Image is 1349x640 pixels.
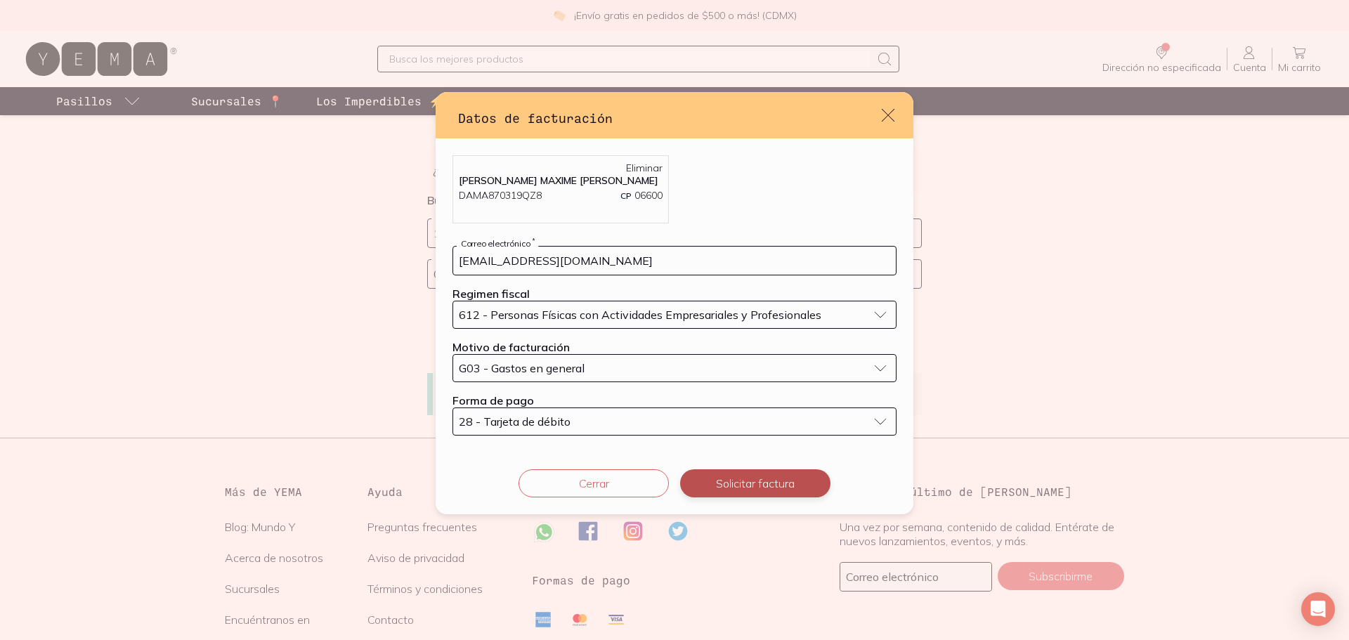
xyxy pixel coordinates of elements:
span: 612 - Personas Físicas con Actividades Empresariales y Profesionales [459,309,821,320]
p: DAMA870319QZ8 [459,188,542,203]
label: Correo electrónico [457,238,538,249]
label: Forma de pago [452,393,534,407]
div: default [436,92,913,514]
button: 612 - Personas Físicas con Actividades Empresariales y Profesionales [452,301,897,329]
button: Solicitar factura [680,469,830,497]
a: Eliminar [626,162,663,174]
button: 28 - Tarjeta de débito [452,407,897,436]
span: 28 - Tarjeta de débito [459,416,571,427]
h3: Datos de facturación [458,109,880,127]
button: G03 - Gastos en general [452,354,897,382]
p: 06600 [620,188,663,203]
button: Cerrar [519,469,669,497]
p: [PERSON_NAME] MAXIME [PERSON_NAME] [459,174,663,187]
span: CP [620,190,632,201]
div: Open Intercom Messenger [1301,592,1335,626]
span: G03 - Gastos en general [459,363,585,374]
label: Motivo de facturación [452,340,570,354]
label: Regimen fiscal [452,287,530,301]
